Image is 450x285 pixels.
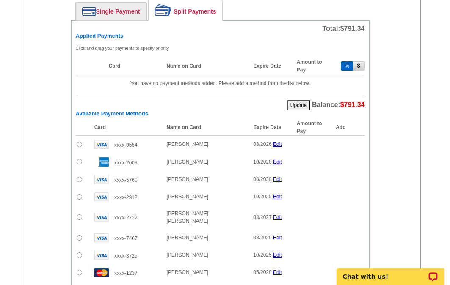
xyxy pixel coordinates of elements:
[273,159,282,165] a: Edit
[253,141,271,147] span: 03/2026
[162,119,249,136] th: Name on Card
[76,75,365,91] td: You have no payment methods added. Please add a method from the list below.
[273,269,282,275] a: Edit
[94,251,109,260] img: visa.gif
[94,192,109,201] img: visa.gif
[253,252,271,258] span: 10/2025
[312,101,365,108] span: Balance:
[166,269,208,275] span: [PERSON_NAME]
[166,235,208,241] span: [PERSON_NAME]
[273,176,282,182] a: Edit
[253,159,271,165] span: 10/2028
[249,119,292,136] th: Expire Date
[76,44,365,52] p: Click and drag your payments to specify priority
[94,175,109,184] img: visa.gif
[253,269,271,275] span: 05/2028
[94,157,109,167] img: amex.gif
[293,119,336,136] th: Amount to Pay
[331,258,450,285] iframe: LiveChat chat widget
[253,176,271,182] span: 08/2030
[114,253,138,259] span: xxxx-3725
[273,235,282,241] a: Edit
[166,252,208,258] span: [PERSON_NAME]
[162,57,249,75] th: Name on Card
[340,101,365,108] span: $791.34
[90,119,163,136] th: Card
[114,195,138,200] span: xxxx-2912
[166,159,208,165] span: [PERSON_NAME]
[166,211,208,224] span: [PERSON_NAME] [PERSON_NAME]
[341,61,353,71] button: %
[273,252,282,258] a: Edit
[76,33,365,39] h6: Applied Payments
[273,194,282,200] a: Edit
[82,7,96,16] img: single-payment.png
[94,140,109,149] img: visa.gif
[155,4,171,16] img: split-payment.png
[76,3,146,20] a: Single Payment
[94,268,109,277] img: mast.gif
[249,57,292,75] th: Expire Date
[273,141,282,147] a: Edit
[166,176,208,182] span: [PERSON_NAME]
[253,235,271,241] span: 08/2029
[105,57,163,75] th: Card
[166,194,208,200] span: [PERSON_NAME]
[336,119,364,136] th: Add
[287,100,310,110] button: Update
[94,233,109,242] img: visa.gif
[114,215,138,221] span: xxxx-2722
[114,142,138,148] span: xxxx-0554
[340,25,365,32] span: $791.34
[114,270,138,276] span: xxxx-1237
[166,141,208,147] span: [PERSON_NAME]
[114,177,138,183] span: xxxx-5760
[273,214,282,220] a: Edit
[114,160,138,166] span: xxxx-2003
[94,213,109,222] img: visa.gif
[353,61,365,71] button: $
[114,236,138,241] span: xxxx-7467
[253,214,271,220] span: 03/2027
[322,25,364,32] span: Total:
[253,194,271,200] span: 10/2025
[76,110,365,117] h6: Available Payment Methods
[293,57,336,75] th: Amount to Pay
